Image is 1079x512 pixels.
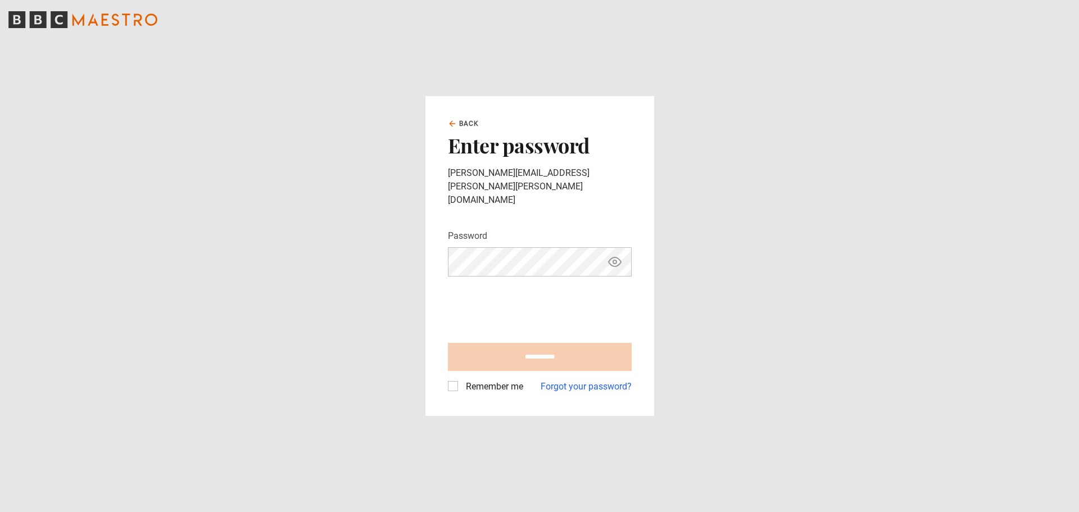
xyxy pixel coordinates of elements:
label: Password [448,229,487,243]
p: [PERSON_NAME][EMAIL_ADDRESS][PERSON_NAME][PERSON_NAME][DOMAIN_NAME] [448,166,632,207]
a: Forgot your password? [541,380,632,393]
iframe: reCAPTCHA [448,286,619,329]
span: Back [459,119,479,129]
h2: Enter password [448,133,632,157]
label: Remember me [461,380,523,393]
a: Back [448,119,479,129]
button: Show password [605,252,624,272]
svg: BBC Maestro [8,11,157,28]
